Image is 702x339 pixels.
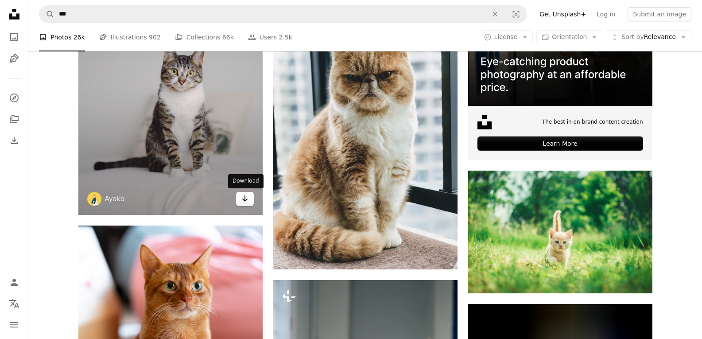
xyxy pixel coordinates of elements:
a: Log in [591,7,621,21]
button: Language [5,295,23,312]
a: orange tabby kitten in grasses [468,228,652,236]
img: file-1631678316303-ed18b8b5cb9cimage [477,115,492,129]
a: a cat sitting on top of a bed next to a pillow [78,73,263,81]
a: Log in / Sign up [5,273,23,291]
button: Orientation [536,30,602,44]
div: Download [228,174,264,188]
a: Collections 66k [175,23,234,51]
span: 66k [222,32,234,42]
button: Menu [5,316,23,334]
a: Download History [5,132,23,149]
form: Find visuals sitewide [39,5,527,23]
a: Users 2.5k [248,23,292,51]
span: The best in on-brand content creation [542,118,643,126]
button: Clear [485,6,505,23]
a: Download [236,192,254,206]
a: Explore [5,89,23,107]
div: Learn More [477,136,643,151]
span: 2.5k [279,32,292,42]
button: Visual search [505,6,527,23]
img: orange tabby kitten in grasses [468,171,652,293]
span: Orientation [552,33,587,40]
a: Collections [5,110,23,128]
span: License [494,33,518,40]
button: Submit an image [628,7,691,21]
button: License [479,30,533,44]
a: Ayako [105,195,125,203]
a: Get Unsplash+ [534,7,591,21]
a: Illustrations 902 [99,23,161,51]
span: Relevance [621,33,676,42]
a: Photos [5,28,23,46]
a: Home — Unsplash [5,5,23,25]
button: Sort byRelevance [606,30,691,44]
span: Sort by [621,33,644,40]
img: brown and white cat sitting beside of glass window during daytime [273,23,458,269]
button: Search Unsplash [39,6,54,23]
a: Illustrations [5,50,23,67]
img: Go to Ayako's profile [87,192,101,206]
span: 902 [149,32,161,42]
a: brown and white cat sitting beside of glass window during daytime [273,142,458,150]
